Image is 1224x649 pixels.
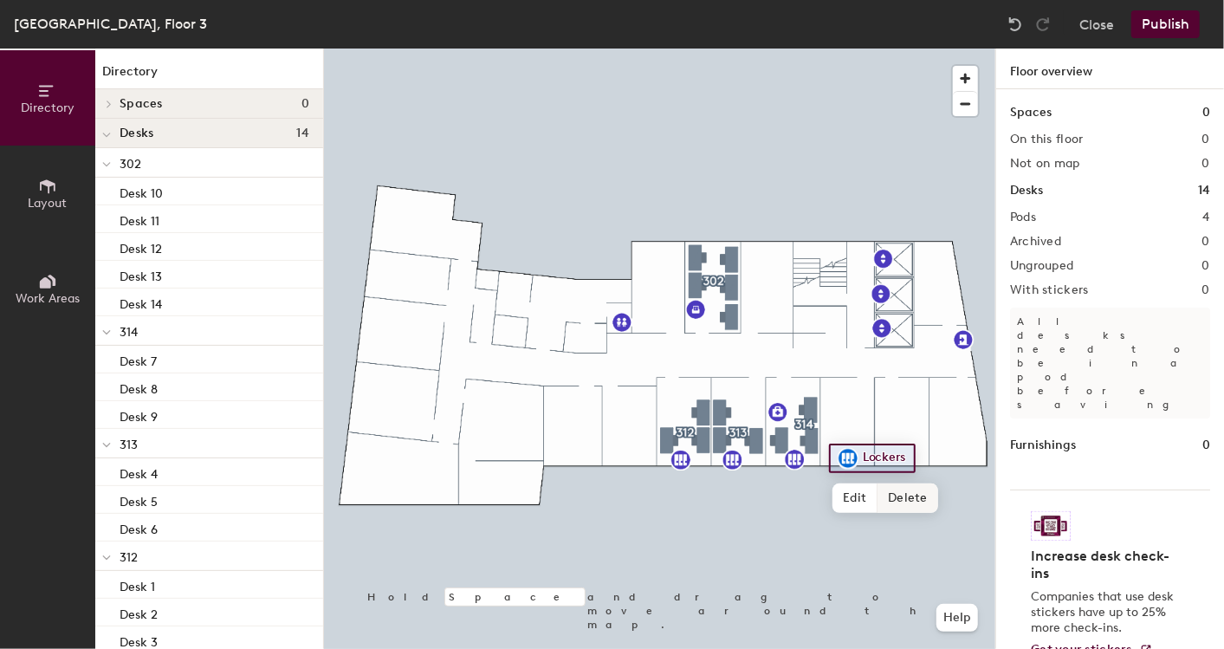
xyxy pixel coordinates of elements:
h1: Directory [95,62,323,89]
h2: 0 [1202,157,1210,171]
p: Desk 8 [120,377,158,397]
h1: Desks [1010,181,1043,200]
h2: 4 [1203,211,1210,224]
span: 0 [301,97,309,111]
h2: Pods [1010,211,1036,224]
h2: Archived [1010,235,1061,249]
p: Desk 13 [120,264,162,284]
span: Delete [878,484,938,513]
h4: Increase desk check-ins [1031,548,1179,582]
img: Undo [1007,16,1024,33]
h1: Floor overview [996,49,1224,89]
p: Desk 14 [120,292,162,312]
h1: 14 [1198,181,1210,200]
h2: With stickers [1010,283,1089,297]
p: Desk 6 [120,517,158,537]
span: 312 [120,550,138,565]
img: Redo [1034,16,1052,33]
h2: 0 [1202,283,1210,297]
button: Help [936,604,978,632]
p: Companies that use desk stickers have up to 25% more check-ins. [1031,589,1179,636]
button: Close [1079,10,1114,38]
h2: Ungrouped [1010,259,1074,273]
h1: 0 [1202,103,1210,122]
span: Spaces [120,97,163,111]
span: Directory [21,101,74,115]
span: 302 [120,157,141,172]
p: Desk 2 [120,602,158,622]
img: Sticker logo [1031,511,1071,541]
p: Desk 10 [120,181,163,201]
p: Desk 9 [120,405,158,425]
span: 14 [296,127,309,140]
h2: 0 [1202,235,1210,249]
p: All desks need to be in a pod before saving [1010,308,1210,419]
h2: Not on map [1010,157,1080,171]
h2: On this floor [1010,133,1084,146]
div: [GEOGRAPHIC_DATA], Floor 3 [14,13,207,35]
h1: Furnishings [1010,436,1076,455]
p: Desk 11 [120,209,159,229]
h2: 0 [1202,133,1210,146]
h1: 0 [1202,436,1210,455]
p: Desk 5 [120,490,158,509]
span: Layout [29,196,68,211]
span: 314 [120,325,138,340]
p: Desk 7 [120,349,157,369]
p: Desk 12 [120,237,162,256]
span: 313 [120,438,138,452]
h2: 0 [1202,259,1210,273]
button: Publish [1131,10,1200,38]
span: Desks [120,127,153,140]
span: Edit [832,484,878,513]
span: Work Areas [16,291,80,306]
p: Desk 1 [120,574,155,594]
h1: Spaces [1010,103,1052,122]
p: Desk 4 [120,462,158,482]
